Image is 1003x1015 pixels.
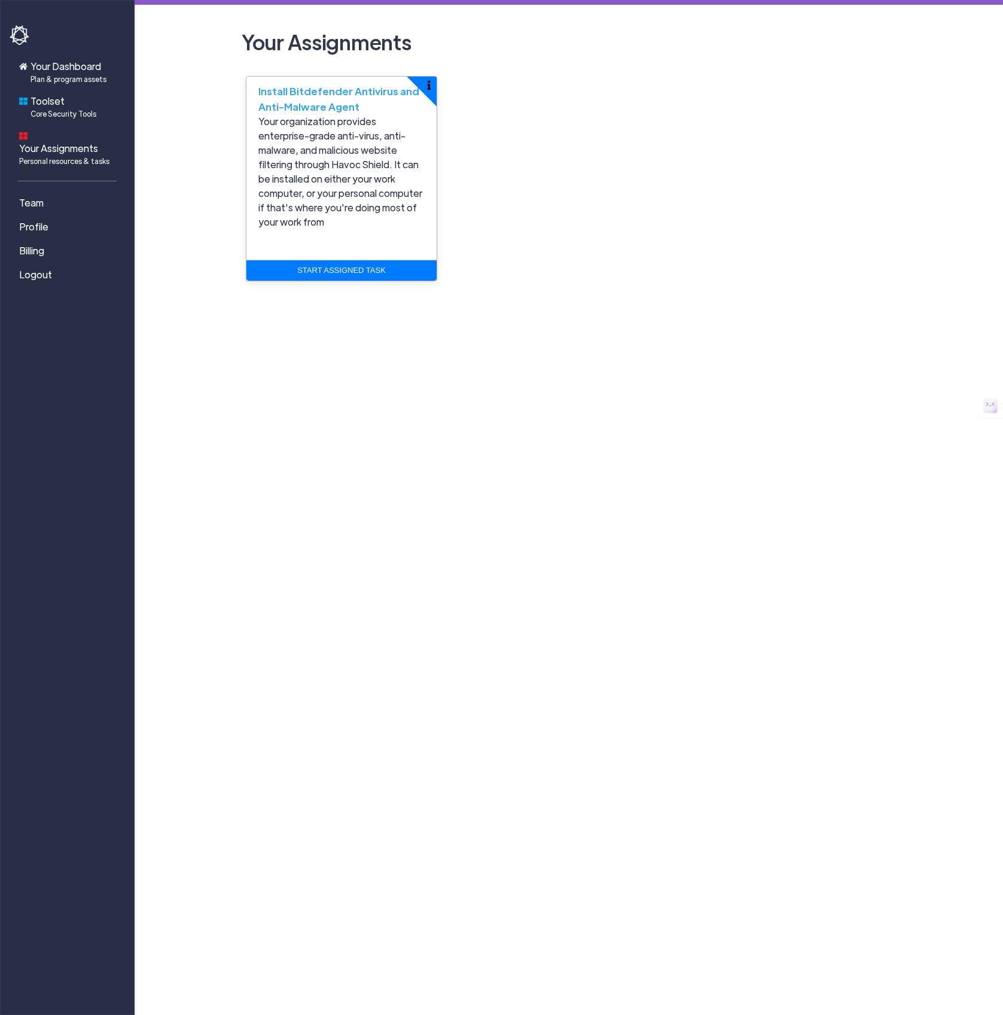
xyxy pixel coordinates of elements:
[10,191,129,215] a: Team
[19,268,52,282] span: Logout
[19,156,109,166] span: Personal resources & tasks
[19,244,44,258] span: Billing
[19,220,48,234] span: Profile
[10,263,129,287] a: Logout
[31,74,106,84] span: Plan & program assets
[19,97,28,105] img: foundations-icon.svg
[10,25,31,45] img: havoc-shield-logo-white.png
[19,132,28,140] img: dashboard-icon.svg
[31,94,96,119] span: Toolset
[258,114,425,229] p: Your organization provides enterprise-grade anti-virus, anti-malware, and malicious website filte...
[10,54,129,89] a: Your DashboardPlan & program assets
[19,62,28,71] img: home-icon.svg
[237,24,901,60] h2: Your Assignments
[10,239,129,263] a: Billing
[19,196,44,210] span: Team
[19,141,109,166] span: Your Assignments
[10,215,129,239] a: Profile
[427,80,431,90] img: info-icon.svg
[10,89,129,124] a: ToolsetCore Security Tools
[31,59,106,84] span: Your Dashboard
[10,124,129,171] a: Your AssignmentsPersonal resources & tasks
[246,260,437,281] a: Start Assigned Task
[31,108,96,119] span: Core Security Tools
[258,84,419,113] span: Install Bitdefender Antivirus and Anti-Malware Agent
